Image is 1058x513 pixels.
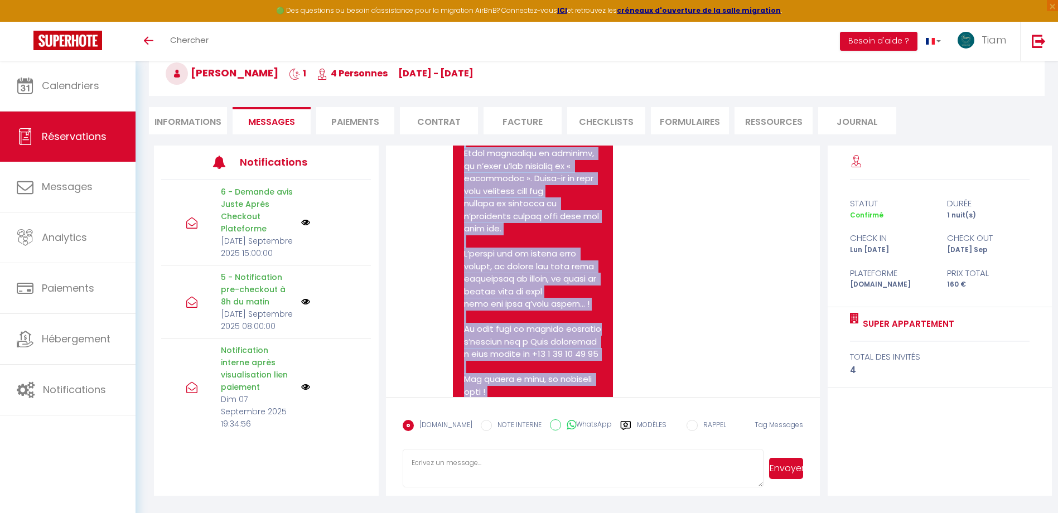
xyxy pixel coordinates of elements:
[42,79,99,93] span: Calendriers
[843,279,940,290] div: [DOMAIN_NAME]
[301,297,310,306] img: NO IMAGE
[398,67,474,80] span: [DATE] - [DATE]
[42,129,107,143] span: Réservations
[492,420,542,432] label: NOTE INTERNE
[850,364,1030,377] div: 4
[840,32,917,51] button: Besoin d'aide ?
[617,6,781,15] a: créneaux d'ouverture de la salle migration
[940,279,1037,290] div: 160 €
[561,419,612,432] label: WhatsApp
[818,107,896,134] li: Journal
[317,67,388,80] span: 4 Personnes
[1032,34,1046,48] img: logout
[166,66,278,80] span: [PERSON_NAME]
[289,67,306,80] span: 1
[557,6,567,15] a: ICI
[149,107,227,134] li: Informations
[843,267,940,280] div: Plateforme
[414,420,472,432] label: [DOMAIN_NAME]
[42,332,110,346] span: Hébergement
[221,271,294,308] p: 5 - Notification pre-checkout à 8h du matin
[301,218,310,227] img: NO IMAGE
[843,197,940,210] div: statut
[958,32,974,49] img: ...
[400,107,478,134] li: Contrat
[940,267,1037,280] div: Prix total
[567,107,645,134] li: CHECKLISTS
[221,186,294,235] p: 6 - Demande avis Juste Après Checkout Plateforme
[940,197,1037,210] div: durée
[982,33,1006,47] span: Tiam
[769,458,803,479] button: Envoyer
[735,107,813,134] li: Ressources
[221,344,294,393] p: Notification interne après visualisation lien paiement
[316,107,394,134] li: Paiements
[484,107,562,134] li: Facture
[940,210,1037,221] div: 1 nuit(s)
[1011,463,1050,505] iframe: Chat
[170,34,209,46] span: Chercher
[162,22,217,61] a: Chercher
[42,180,93,193] span: Messages
[850,350,1030,364] div: total des invités
[221,308,294,332] p: [DATE] Septembre 2025 08:00:00
[940,245,1037,255] div: [DATE] Sep
[940,231,1037,245] div: check out
[843,231,940,245] div: check in
[859,317,954,331] a: Super appartement
[843,245,940,255] div: Lun [DATE]
[9,4,42,38] button: Ouvrir le widget de chat LiveChat
[33,31,102,50] img: Super Booking
[755,420,803,429] span: Tag Messages
[240,149,327,175] h3: Notifications
[301,383,310,391] img: NO IMAGE
[221,235,294,259] p: [DATE] Septembre 2025 15:00:00
[42,230,87,244] span: Analytics
[221,393,294,430] p: Dim 07 Septembre 2025 19:34:56
[43,383,106,396] span: Notifications
[637,420,666,439] label: Modèles
[850,210,883,220] span: Confirmé
[651,107,729,134] li: FORMULAIRES
[248,115,295,128] span: Messages
[42,281,94,295] span: Paiements
[698,420,726,432] label: RAPPEL
[949,22,1020,61] a: ... Tiam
